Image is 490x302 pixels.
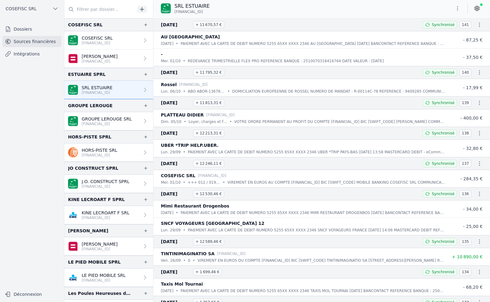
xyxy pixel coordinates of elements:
img: CBC_CREGBEBB.png [68,273,78,282]
div: • [223,179,225,186]
button: COSEFISC SRL [2,4,62,14]
span: Synchronisé [432,239,454,244]
span: Synchronisé [432,269,454,274]
p: PAIEMENT AVEC LA CARTE DE DEBIT NUMERO 5255 65XX XXXX 2346 MIMI RESTAURANT DROGENBOS [DATE] BANCO... [181,210,445,216]
p: Rossel [161,81,177,88]
span: - 34,00 € [463,207,483,212]
span: + 12 589,46 € [193,238,224,245]
img: belfius-1.png [68,241,78,251]
div: ESTUAIRE SPRL [68,71,105,78]
p: VOTRE ORDRE PERMANENT AU PROFIT DU COMPTE [FINANCIAL_ID] BIC [SWIFT_CODE] [PERSON_NAME] COMMUNICA... [234,119,445,125]
p: HORS-PISTE SRL [82,147,117,153]
span: 134 [459,268,471,276]
div: JO CONSTRUCT SPRL [68,164,118,172]
span: + 11 813,31 € [193,99,224,107]
img: BNP_BE_BUSINESS_GEBABEBB.png [68,85,78,95]
p: Taxis Mol Tournai [161,280,203,288]
span: - 87,25 € [463,37,483,42]
span: - 37,50 € [463,55,483,60]
p: [FINANCIAL_ID] [179,81,208,88]
img: BNP_BE_BUSINESS_GEBABEBB.png [68,179,78,189]
p: [FINANCIAL_ID] [82,278,126,283]
span: 136 [459,190,471,198]
span: - 32,80 € [463,146,483,151]
a: Intégrations [2,48,62,59]
p: SNCF VOYAGEURS [GEOGRAPHIC_DATA] 12 [161,220,264,227]
span: [DATE] [161,238,191,245]
p: [FINANCIAL_ID] [82,153,117,158]
p: VIREMENT EN EUROS AU COMPTE [FINANCIAL_ID] BIC [SWIFT_CODE] MOBILE BANKING COSEFISC SRL COMMUNICA... [227,179,445,186]
p: AU [GEOGRAPHIC_DATA] [161,33,220,41]
span: [DATE] [161,69,191,76]
span: - 284,35 € [460,176,483,181]
span: [DATE] [161,190,191,198]
span: + 10 890,00 € [452,254,483,259]
a: [PERSON_NAME] [FINANCIAL_ID] [64,237,153,256]
p: lun. 06/10 [161,88,181,94]
span: + 1 699,46 € [193,268,222,276]
p: COSEFISC SRL [161,172,196,179]
div: • [176,288,178,294]
p: [DATE] [161,41,174,47]
p: lun. 29/09 [161,227,181,233]
span: + 11 670,57 € [193,21,224,28]
span: Synchronisé [432,161,454,166]
img: BNP_BE_BUSINESS_GEBABEBB.png [68,35,78,45]
span: [DATE] [161,268,191,276]
img: belfius-1.png [68,54,78,63]
div: • [183,257,185,264]
span: + 12 213,31 € [193,129,224,137]
p: [FINANCIAL_ID] [82,41,113,46]
a: GROUPE LEROUGE SRL [FINANCIAL_ID] [64,112,153,130]
div: COSEFISC SRL [68,21,103,28]
div: [PERSON_NAME] [68,227,108,234]
p: [FINANCIAL_ID] [217,251,246,257]
p: PAIEMENT AVEC LA CARTE DE DEBIT NUMERO 5255 65XX XXXX 2346 AU [GEOGRAPHIC_DATA] [DATE] BANCONTACT... [181,41,445,47]
span: 139 [459,99,471,107]
div: • [183,179,185,186]
div: LE PIED MOBILE SPRL [68,258,121,266]
p: LE PIED MOBILE SRL [82,272,126,278]
div: • [227,88,230,94]
p: PAIEMENT AVEC LA CARTE DE DEBIT NUMERO 5255 65XX XXXX 2346 TAXIS MOL TOURNAI [DATE] BANCONTACT RE... [181,288,445,294]
a: KINE LECROART F SRL [FINANCIAL_ID] [64,206,153,224]
p: [DATE] [161,288,174,294]
span: Synchronisé [432,22,454,27]
span: [DATE] [161,99,191,107]
p: DOMICILIATION EUROPEENNE DE ROSSEL NUMERO DE MANDAT : R-00114C-78 REFERENCE : 9409285 COMMUNICATI... [232,88,445,94]
p: [FINANCIAL_ID] [82,121,132,126]
div: • [176,41,178,47]
a: SRL ESTUAIRE [FINANCIAL_ID] [64,81,153,99]
p: [FINANCIAL_ID] [82,90,113,95]
p: COSEFISC SRL [82,35,113,41]
a: LE PIED MOBILE SRL [FINANCIAL_ID] [64,269,153,287]
input: Filtrer par dossier... [64,4,135,15]
div: GROUPE LEROUGE [68,102,113,109]
span: 137 [459,160,471,167]
span: [FINANCIAL_ID] [174,9,203,14]
div: • [183,149,185,155]
span: - 17,99 € [463,85,483,90]
div: • [193,257,195,264]
span: Synchronisé [432,100,454,105]
a: Sources financières [2,36,62,47]
span: [DATE] [161,21,191,28]
span: + 12 246,11 € [193,160,224,167]
a: [PERSON_NAME] [FINANCIAL_ID] [64,50,153,68]
p: [FINANCIAL_ID] [82,247,118,252]
span: - 25,00 € [463,224,483,229]
p: mer. 01/10 [161,58,181,64]
span: 141 [459,21,471,28]
img: BNP_BE_BUSINESS_GEBABEBB.png [161,3,171,13]
p: - [161,50,163,58]
a: HORS-PISTE SRL [FINANCIAL_ID] [64,143,153,162]
div: HORS-PISTE SPRL [68,133,111,141]
span: COSEFISC SRL [6,6,37,12]
p: ven. 26/09 [161,257,181,264]
p: PLATTEAU DIDIER [161,111,204,119]
p: [FINANCIAL_ID] [206,112,235,118]
div: • [184,119,186,125]
span: 140 [459,69,471,76]
p: Mimi Restaurant Drogenbos [161,202,229,210]
p: [PERSON_NAME] [82,53,118,59]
